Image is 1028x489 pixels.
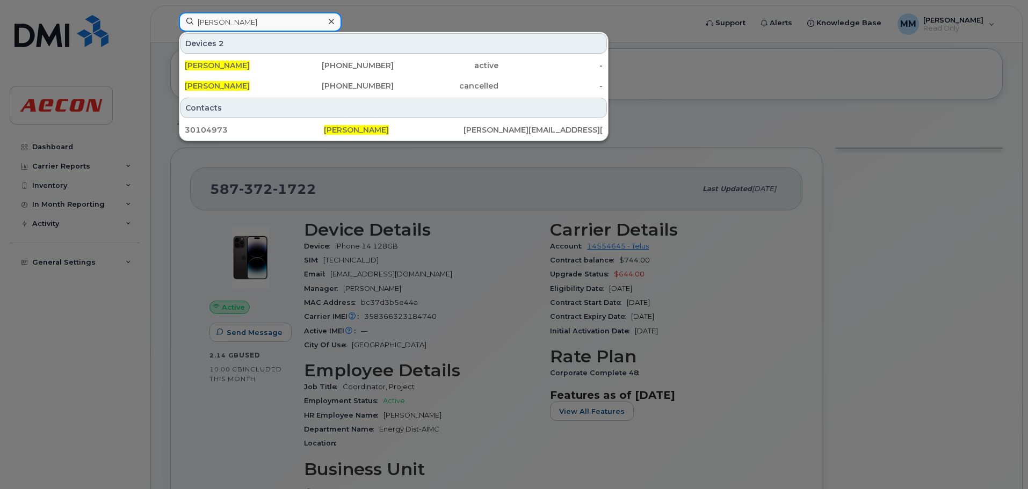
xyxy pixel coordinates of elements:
[394,60,498,71] div: active
[180,120,607,140] a: 30104973[PERSON_NAME][PERSON_NAME][EMAIL_ADDRESS][DOMAIN_NAME]
[289,60,394,71] div: [PHONE_NUMBER]
[185,81,250,91] span: [PERSON_NAME]
[219,38,224,49] span: 2
[180,56,607,75] a: [PERSON_NAME][PHONE_NUMBER]active-
[180,98,607,118] div: Contacts
[498,81,603,91] div: -
[180,76,607,96] a: [PERSON_NAME][PHONE_NUMBER]cancelled-
[179,12,342,32] input: Find something...
[498,60,603,71] div: -
[185,61,250,70] span: [PERSON_NAME]
[289,81,394,91] div: [PHONE_NUMBER]
[185,125,324,135] div: 30104973
[394,81,498,91] div: cancelled
[464,125,603,135] div: [PERSON_NAME][EMAIL_ADDRESS][DOMAIN_NAME]
[324,125,389,135] span: [PERSON_NAME]
[180,33,607,54] div: Devices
